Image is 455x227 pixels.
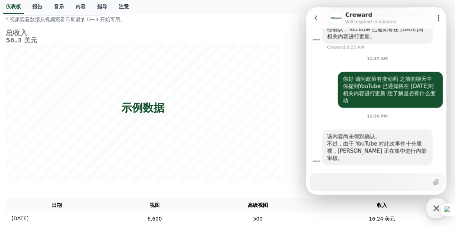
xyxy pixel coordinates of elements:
font: 注意 [119,4,129,9]
font: 16.24 美元 [369,215,395,221]
font: 音乐 [54,4,64,9]
font: [DATE] [12,215,28,221]
font: 视图 [150,202,160,208]
font: 56.3 美元 [6,36,37,44]
font: 500 [253,215,263,221]
font: * 视频观看数据从视频观看日期后的 D+3 开始可用。 [6,17,125,22]
font: 仪表板 [6,4,21,9]
iframe: Channel chat [306,7,446,195]
font: 日期 [52,202,62,208]
font: 总收入 [6,28,27,37]
font: 内容 [76,4,86,9]
font: 高级视图 [248,202,268,208]
font: 指导 [97,4,107,9]
font: 报告 [32,4,42,9]
font: 收入 [377,202,387,208]
font: 示例数据 [121,101,164,114]
font: 6,600 [147,215,162,221]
